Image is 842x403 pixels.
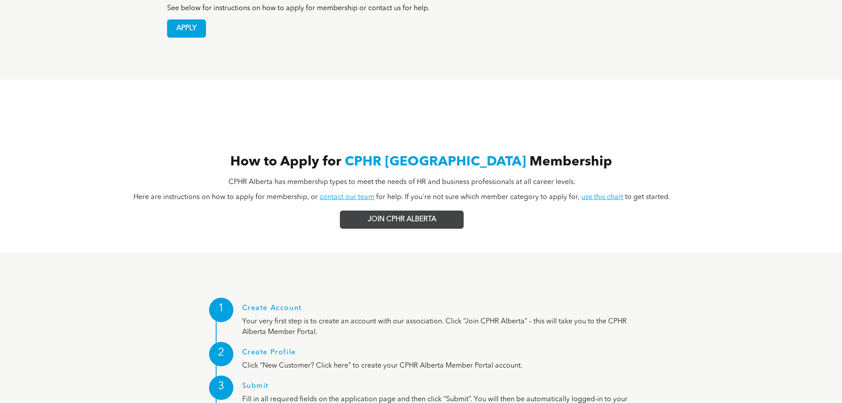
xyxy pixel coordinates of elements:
a: JOIN CPHR ALBERTA [340,211,464,229]
span: How to Apply for [230,155,341,169]
p: Click “New Customer? Click here” to create your CPHR Alberta Member Portal account. [242,361,642,371]
h1: Create Account [242,304,642,316]
h1: Submit [242,382,642,394]
a: use this chart [581,194,623,201]
a: contact our team [320,194,374,201]
span: CPHR [GEOGRAPHIC_DATA] [345,155,526,169]
div: 3 [209,376,233,400]
span: CPHR Alberta has membership types to meet the needs of HR and business professionals at all caree... [229,179,575,186]
span: JOIN CPHR ALBERTA [368,215,436,224]
span: to get started. [625,194,670,201]
span: Here are instructions on how to apply for membership, or [133,194,318,201]
p: See below for instructions on how to apply for membership or contact us for help. [167,4,675,13]
h1: Create Profile [242,349,642,361]
div: 2 [209,342,233,366]
a: APPLY [167,19,206,38]
span: for help. If you're not sure which member category to apply for, [376,194,579,201]
span: Membership [530,155,612,169]
p: Your very first step is to create an account with our association. Click “Join CPHR Alberta” – th... [242,316,642,338]
span: APPLY [168,20,206,37]
div: 1 [209,298,233,322]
